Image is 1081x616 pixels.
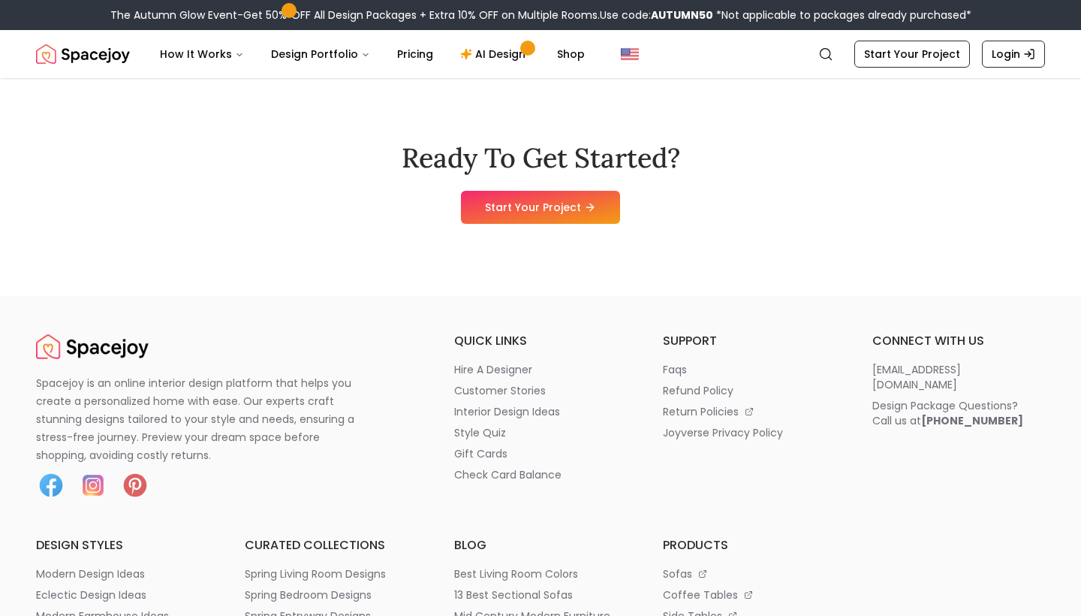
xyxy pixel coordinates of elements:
p: return policies [663,404,739,419]
h6: quick links [454,332,627,350]
a: [EMAIL_ADDRESS][DOMAIN_NAME] [872,362,1045,392]
a: eclectic design ideas [36,587,209,602]
a: best living room colors [454,566,627,581]
span: *Not applicable to packages already purchased* [713,8,971,23]
p: refund policy [663,383,733,398]
p: best living room colors [454,566,578,581]
p: check card balance [454,467,562,482]
p: spring living room designs [245,566,386,581]
p: eclectic design ideas [36,587,146,602]
button: How It Works [148,39,256,69]
p: 13 best sectional sofas [454,587,573,602]
a: refund policy [663,383,836,398]
p: gift cards [454,446,507,461]
b: AUTUMN50 [651,8,713,23]
a: check card balance [454,467,627,482]
p: modern design ideas [36,566,145,581]
h2: Ready To Get Started? [402,143,680,173]
nav: Main [148,39,597,69]
a: AI Design [448,39,542,69]
a: Login [982,41,1045,68]
span: Use code: [600,8,713,23]
a: Spacejoy [36,332,149,362]
a: modern design ideas [36,566,209,581]
a: return policies [663,404,836,419]
p: joyverse privacy policy [663,425,783,440]
div: Design Package Questions? Call us at [872,398,1023,428]
a: 13 best sectional sofas [454,587,627,602]
a: spring living room designs [245,566,417,581]
a: joyverse privacy policy [663,425,836,440]
img: Facebook icon [36,470,66,500]
h6: products [663,536,836,554]
a: hire a designer [454,362,627,377]
h6: curated collections [245,536,417,554]
p: spring bedroom designs [245,587,372,602]
p: customer stories [454,383,546,398]
h6: design styles [36,536,209,554]
img: Instagram icon [78,470,108,500]
img: Pinterest icon [120,470,150,500]
a: Pricing [385,39,445,69]
img: Spacejoy Logo [36,39,130,69]
p: coffee tables [663,587,738,602]
a: Start Your Project [461,191,620,224]
img: Spacejoy Logo [36,332,149,362]
p: sofas [663,566,692,581]
p: interior design ideas [454,404,560,419]
h6: blog [454,536,627,554]
p: style quiz [454,425,506,440]
nav: Global [36,30,1045,78]
div: The Autumn Glow Event-Get 50% OFF All Design Packages + Extra 10% OFF on Multiple Rooms. [110,8,971,23]
button: Design Portfolio [259,39,382,69]
h6: support [663,332,836,350]
a: Start Your Project [854,41,970,68]
a: sofas [663,566,836,581]
p: faqs [663,362,687,377]
a: spring bedroom designs [245,587,417,602]
a: faqs [663,362,836,377]
a: style quiz [454,425,627,440]
a: Spacejoy [36,39,130,69]
a: interior design ideas [454,404,627,419]
img: United States [621,45,639,63]
h6: connect with us [872,332,1045,350]
a: Shop [545,39,597,69]
a: coffee tables [663,587,836,602]
a: gift cards [454,446,627,461]
b: [PHONE_NUMBER] [921,413,1023,428]
p: Spacejoy is an online interior design platform that helps you create a personalized home with eas... [36,374,372,464]
p: hire a designer [454,362,532,377]
a: Design Package Questions?Call us at[PHONE_NUMBER] [872,398,1045,428]
a: customer stories [454,383,627,398]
